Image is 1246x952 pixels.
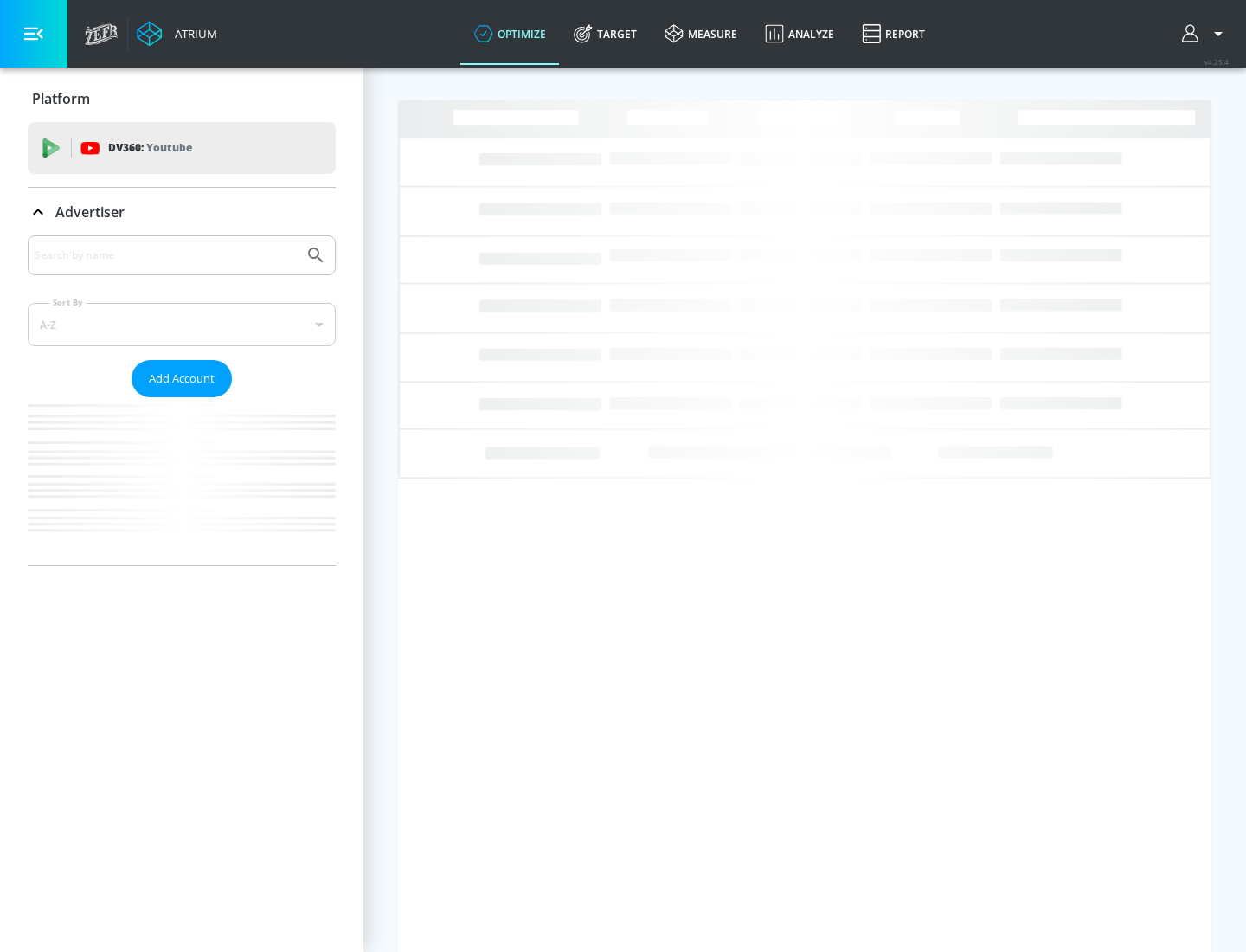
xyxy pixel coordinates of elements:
p: DV360: [108,138,192,158]
a: Target [560,3,651,65]
input: Search by name [35,244,297,267]
a: Atrium [137,21,217,47]
div: Platform [28,74,336,123]
div: DV360: Youtube [28,122,336,174]
span: Add Account [149,369,215,389]
p: Platform [32,89,90,108]
div: Atrium [168,26,217,42]
button: Add Account [132,360,232,397]
div: A-Z [28,303,336,346]
label: Sort By [49,297,87,308]
nav: list of Advertiser [28,397,336,565]
a: measure [651,3,751,65]
a: Analyze [751,3,848,65]
div: Advertiser [28,235,336,565]
a: Report [848,3,939,65]
span: v 4.25.4 [1204,57,1229,67]
a: optimize [460,3,560,65]
p: Advertiser [55,203,125,222]
p: Youtube [146,138,192,157]
div: Advertiser [28,188,336,236]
